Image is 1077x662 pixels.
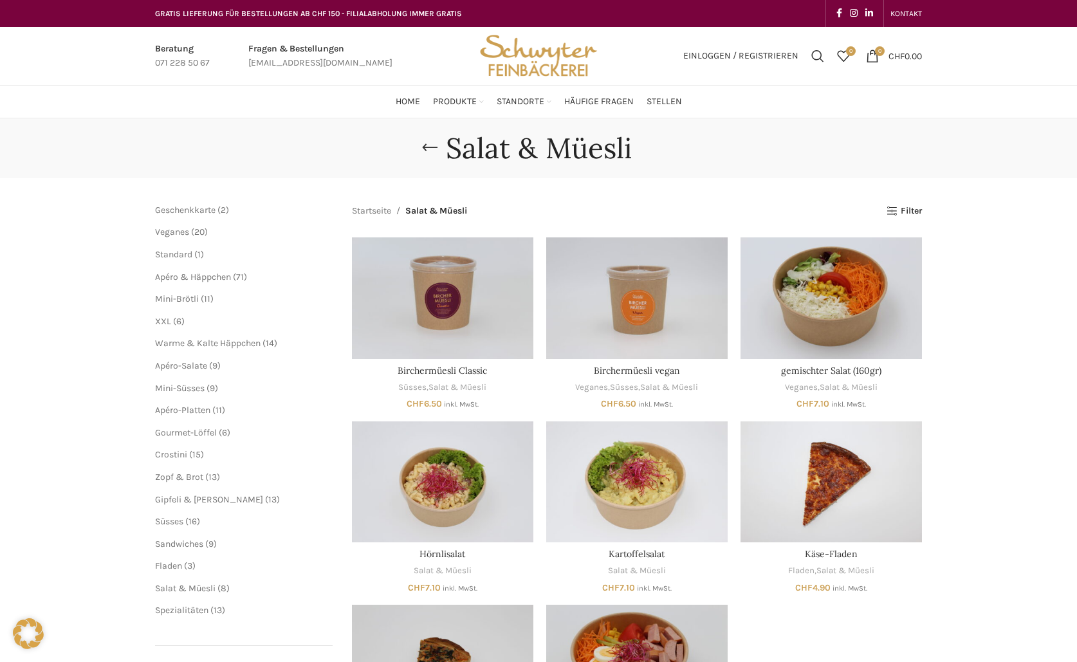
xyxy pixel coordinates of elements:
span: 13 [208,472,217,483]
h1: Salat & Müesli [446,131,632,165]
span: Fladen [155,560,182,571]
a: Home [396,89,420,115]
span: 9 [208,538,214,549]
a: gemischter Salat (160gr) [781,365,881,376]
div: , [352,382,533,394]
span: 16 [189,516,197,527]
span: Apéro-Salate [155,360,207,371]
bdi: 7.10 [602,582,635,593]
a: Häufige Fragen [564,89,634,115]
span: 6 [222,427,227,438]
a: Mini-Brötli [155,293,199,304]
a: Facebook social link [833,5,846,23]
span: 71 [236,271,244,282]
a: Apéro-Platten [155,405,210,416]
span: CHF [795,582,813,593]
span: Geschenkkarte [155,205,216,216]
a: Veganes [155,226,189,237]
bdi: 4.90 [795,582,831,593]
span: CHF [888,50,905,61]
a: Salat & Müesli [608,565,666,577]
span: 0 [846,46,856,56]
span: CHF [407,398,424,409]
a: Salat & Müesli [428,382,486,394]
span: CHF [602,582,620,593]
small: inkl. MwSt. [833,584,867,593]
a: Einloggen / Registrieren [677,43,805,69]
a: Kartoffelsalat [609,548,665,560]
span: 13 [268,494,277,505]
a: Käse-Fladen [741,421,922,542]
div: , [741,565,922,577]
span: 11 [204,293,210,304]
span: Einloggen / Registrieren [683,51,798,60]
a: Fladen [788,565,815,577]
span: GRATIS LIEFERUNG FÜR BESTELLUNGEN AB CHF 150 - FILIALABHOLUNG IMMER GRATIS [155,9,462,18]
a: Gipfeli & [PERSON_NAME] [155,494,263,505]
a: Zopf & Brot [155,472,203,483]
a: Veganes [575,382,608,394]
a: Apéro & Häppchen [155,271,231,282]
nav: Breadcrumb [352,204,467,218]
small: inkl. MwSt. [638,400,673,409]
span: 1 [198,249,201,260]
a: Infobox link [155,42,210,71]
div: Main navigation [149,89,928,115]
a: Birchermüesli Classic [398,365,487,376]
span: Standorte [497,96,544,108]
bdi: 0.00 [888,50,922,61]
span: 2 [221,205,226,216]
a: Kartoffelsalat [546,421,728,542]
small: inkl. MwSt. [443,584,477,593]
a: Filter [887,206,922,217]
span: XXL [155,316,171,327]
span: 9 [212,360,217,371]
span: Produkte [433,96,477,108]
a: Mini-Süsses [155,383,205,394]
span: 0 [875,46,885,56]
img: Bäckerei Schwyter [475,27,602,85]
a: Birchermüesli Classic [352,237,533,358]
div: , , [546,382,728,394]
span: Salat & Müesli [155,583,216,594]
small: inkl. MwSt. [831,400,866,409]
span: Crostini [155,449,187,460]
div: Secondary navigation [884,1,928,26]
div: , [741,382,922,394]
a: Süsses [155,516,183,527]
a: Birchermüesli vegan [594,365,680,376]
span: 9 [210,383,215,394]
a: Suchen [805,43,831,69]
a: Sandwiches [155,538,203,549]
a: Produkte [433,89,484,115]
a: Hörnlisalat [419,548,465,560]
a: Veganes [785,382,818,394]
a: Go back [414,135,446,161]
span: CHF [408,582,425,593]
span: Salat & Müesli [405,204,467,218]
a: 0 [831,43,856,69]
a: Gourmet-Löffel [155,427,217,438]
a: KONTAKT [890,1,922,26]
span: Häufige Fragen [564,96,634,108]
a: Hörnlisalat [352,421,533,542]
a: Instagram social link [846,5,861,23]
span: CHF [796,398,814,409]
span: CHF [601,398,618,409]
a: Linkedin social link [861,5,877,23]
bdi: 6.50 [407,398,442,409]
small: inkl. MwSt. [444,400,479,409]
a: Birchermüesli vegan [546,237,728,358]
a: Warme & Kalte Häppchen [155,338,261,349]
a: Salat & Müesli [816,565,874,577]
